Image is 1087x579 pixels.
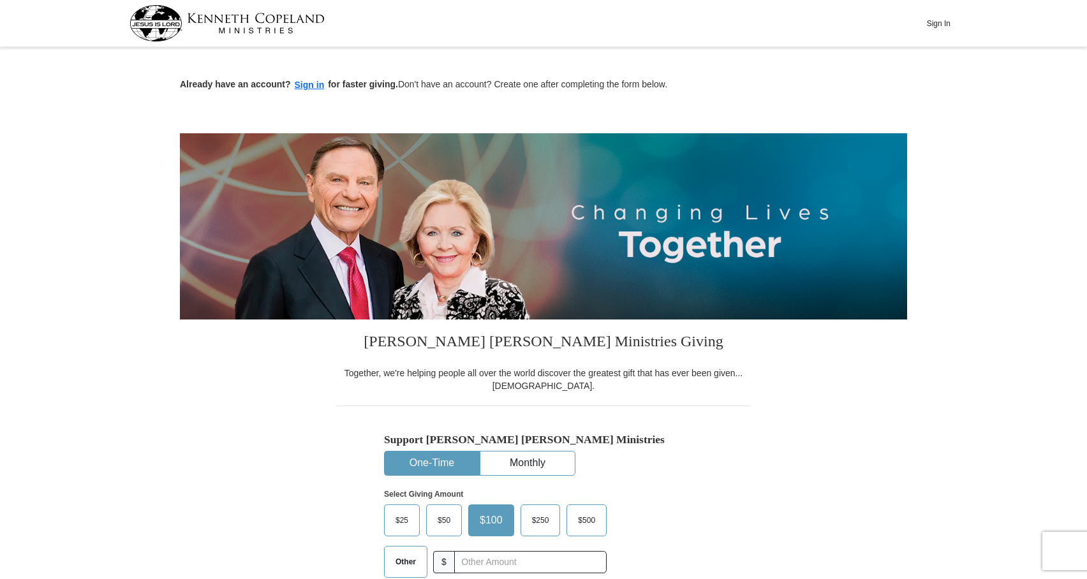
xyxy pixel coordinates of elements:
input: Other Amount [454,551,607,573]
span: $50 [431,511,457,530]
img: kcm-header-logo.svg [129,5,325,41]
span: $100 [473,511,509,530]
span: $500 [572,511,602,530]
span: Other [389,552,422,571]
p: Don't have an account? Create one after completing the form below. [180,78,907,92]
span: $25 [389,511,415,530]
button: Monthly [480,451,575,475]
button: One-Time [385,451,479,475]
div: Together, we're helping people all over the world discover the greatest gift that has ever been g... [336,367,751,392]
strong: Select Giving Amount [384,490,463,499]
span: $ [433,551,455,573]
h5: Support [PERSON_NAME] [PERSON_NAME] Ministries [384,433,703,446]
strong: Already have an account? for faster giving. [180,79,398,89]
h3: [PERSON_NAME] [PERSON_NAME] Ministries Giving [336,319,751,367]
button: Sign In [919,13,958,33]
span: $250 [526,511,556,530]
button: Sign in [291,78,329,92]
